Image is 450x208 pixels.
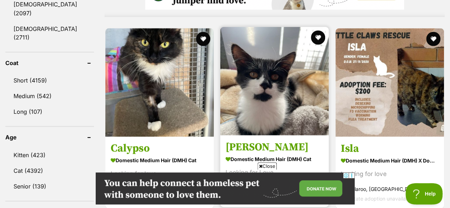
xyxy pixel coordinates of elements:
[426,32,440,46] button: favourite
[335,28,444,137] img: Isla - Domestic Medium Hair (DMH) x Domestic Short Hair (DSH) Cat
[341,142,439,155] h3: Isla
[5,134,94,140] header: Age
[341,155,439,165] strong: Domestic Medium Hair (DMH) x Domestic Short Hair (DSH) Cat
[5,59,94,66] header: Coat
[111,155,208,165] strong: Domestic Medium Hair (DMH) Cat
[96,172,355,204] iframe: Advertisement
[5,73,94,87] a: Short (4159)
[226,154,323,164] strong: Domestic Medium Hair (DMH) Cat
[220,27,329,135] img: Charlie - Domestic Medium Hair (DMH) Cat
[196,32,210,46] button: favourite
[341,195,413,201] span: Interstate adoption unavailable
[111,142,208,155] h3: Calypso
[5,178,94,193] a: Senior (139)
[5,21,94,44] a: [DEMOGRAPHIC_DATA] (2711)
[5,88,94,103] a: Medium (542)
[226,167,323,177] div: Looking for Love
[5,104,94,119] a: Long (107)
[341,169,439,178] div: Looking for love
[5,163,94,178] a: Cat (4392)
[406,183,443,204] iframe: Help Scout Beacon - Open
[341,184,439,193] strong: Wallaroo, [GEOGRAPHIC_DATA]
[5,147,94,162] a: Kitten (423)
[105,28,214,137] img: Calypso - Domestic Medium Hair (DMH) Cat
[311,30,325,44] button: favourite
[226,140,323,154] h3: [PERSON_NAME]
[258,162,277,170] span: Close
